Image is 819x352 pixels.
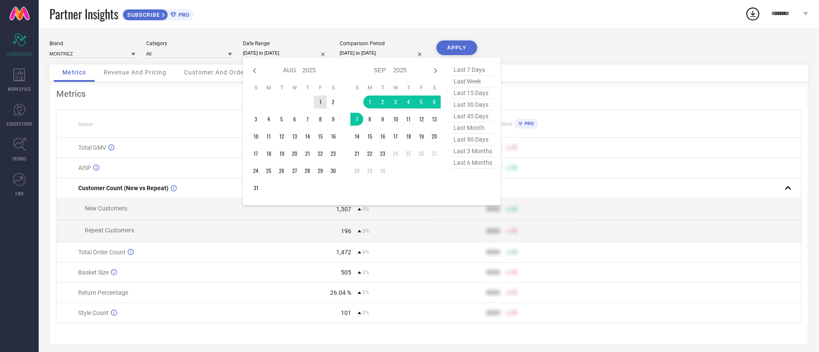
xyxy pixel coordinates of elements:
[146,40,232,46] div: Category
[402,113,415,126] td: Thu Sep 11 2025
[350,113,363,126] td: Sun Sep 07 2025
[389,113,402,126] td: Wed Sep 10 2025
[522,121,534,127] span: PRO
[511,145,517,151] span: 50
[341,269,351,276] div: 505
[428,84,441,91] th: Saturday
[62,69,86,76] span: Metrics
[376,96,389,108] td: Tue Sep 02 2025
[78,309,109,316] span: Style Count
[184,69,250,76] span: Customer And Orders
[362,206,369,212] span: 0%
[451,145,494,157] span: last 3 months
[330,289,351,296] div: 26.04 %
[350,147,363,160] td: Sun Sep 21 2025
[56,89,801,99] div: Metrics
[511,228,517,234] span: 50
[511,290,517,296] span: 50
[176,12,189,18] span: PRO
[327,164,340,177] td: Sat Aug 30 2025
[327,96,340,108] td: Sat Aug 02 2025
[436,40,477,55] button: APPLY
[314,164,327,177] td: Fri Aug 29 2025
[301,147,314,160] td: Thu Aug 21 2025
[376,130,389,143] td: Tue Sep 16 2025
[376,84,389,91] th: Tuesday
[486,249,500,256] div: 9999
[486,269,500,276] div: 9999
[288,147,301,160] td: Wed Aug 20 2025
[402,147,415,160] td: Thu Sep 25 2025
[262,130,275,143] td: Mon Aug 11 2025
[6,120,33,127] span: SUGGESTIONS
[12,155,27,162] span: TRENDS
[314,113,327,126] td: Fri Aug 08 2025
[288,84,301,91] th: Wednesday
[428,113,441,126] td: Sat Sep 13 2025
[327,113,340,126] td: Sat Aug 09 2025
[451,134,494,145] span: last 90 days
[49,5,118,23] span: Partner Insights
[249,84,262,91] th: Sunday
[327,84,340,91] th: Saturday
[249,113,262,126] td: Sun Aug 03 2025
[275,84,288,91] th: Tuesday
[451,99,494,111] span: last 30 days
[123,12,162,18] span: SUBSCRIBE
[451,157,494,169] span: last 6 months
[415,84,428,91] th: Friday
[389,130,402,143] td: Wed Sep 17 2025
[362,269,369,275] span: 0%
[314,147,327,160] td: Fri Aug 22 2025
[486,309,500,316] div: 9999
[340,49,426,58] input: Select comparison period
[350,130,363,143] td: Sun Sep 14 2025
[336,206,351,213] div: 1,307
[288,113,301,126] td: Wed Aug 06 2025
[288,130,301,143] td: Wed Aug 13 2025
[327,147,340,160] td: Sat Aug 23 2025
[288,164,301,177] td: Wed Aug 27 2025
[363,84,376,91] th: Monday
[428,130,441,143] td: Sat Sep 20 2025
[7,51,32,57] span: SCORECARDS
[511,206,517,212] span: 50
[451,76,494,87] span: last week
[402,130,415,143] td: Thu Sep 18 2025
[362,310,369,316] span: 0%
[275,130,288,143] td: Tue Aug 12 2025
[511,165,517,171] span: 50
[486,206,500,213] div: 9999
[451,111,494,122] span: last 45 days
[249,182,262,195] td: Sun Aug 31 2025
[511,249,517,255] span: 50
[430,65,441,76] div: Next month
[249,147,262,160] td: Sun Aug 17 2025
[85,205,127,212] span: New Customers
[511,310,517,316] span: 50
[78,249,126,256] span: Total Order Count
[363,130,376,143] td: Mon Sep 15 2025
[301,130,314,143] td: Thu Aug 14 2025
[78,185,169,191] span: Customer Count (New vs Repeat)
[451,64,494,76] span: last 7 days
[262,147,275,160] td: Mon Aug 18 2025
[486,228,500,235] div: 9999
[249,164,262,177] td: Sun Aug 24 2025
[275,164,288,177] td: Tue Aug 26 2025
[243,49,329,58] input: Select date range
[15,190,24,197] span: FWD
[376,147,389,160] td: Tue Sep 23 2025
[362,249,369,255] span: 0%
[415,147,428,160] td: Fri Sep 26 2025
[262,84,275,91] th: Monday
[363,113,376,126] td: Mon Sep 08 2025
[451,122,494,134] span: last month
[350,84,363,91] th: Sunday
[243,40,329,46] div: Date Range
[104,69,166,76] span: Revenue And Pricing
[301,164,314,177] td: Thu Aug 28 2025
[49,40,135,46] div: Brand
[745,6,761,22] div: Open download list
[301,84,314,91] th: Thursday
